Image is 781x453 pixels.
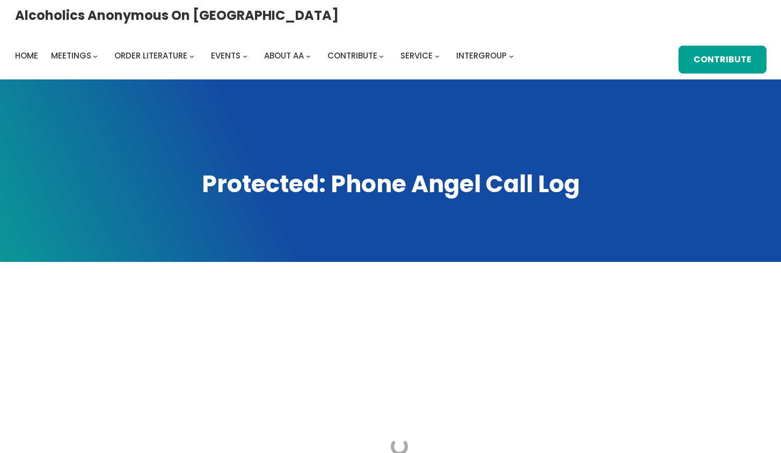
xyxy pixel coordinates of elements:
button: Events submenu [243,53,247,58]
a: Alcoholics Anonymous on [GEOGRAPHIC_DATA] [15,4,339,27]
span: Events [211,50,240,61]
nav: Intergroup [15,48,517,63]
span: Contribute [327,50,377,61]
button: Order Literature submenu [189,53,194,58]
a: Contribute [327,48,377,63]
button: Service submenu [435,53,440,58]
span: About AA [264,50,304,61]
button: Meetings submenu [93,53,98,58]
a: About AA [264,48,304,63]
span: Intergroup [456,50,507,61]
span: Order Literature [114,50,187,61]
span: Home [15,50,38,61]
button: Intergroup submenu [509,53,514,58]
a: Meetings [51,48,91,63]
a: Intergroup [456,48,507,63]
h1: Protected: Phone Angel Call Log [15,168,767,200]
a: Home [15,48,38,63]
a: Service [400,48,433,63]
button: Contribute submenu [379,53,384,58]
a: Events [211,48,240,63]
span: Service [400,50,433,61]
span: Meetings [51,50,91,61]
button: About AA submenu [306,53,311,58]
a: Contribute [678,46,767,74]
